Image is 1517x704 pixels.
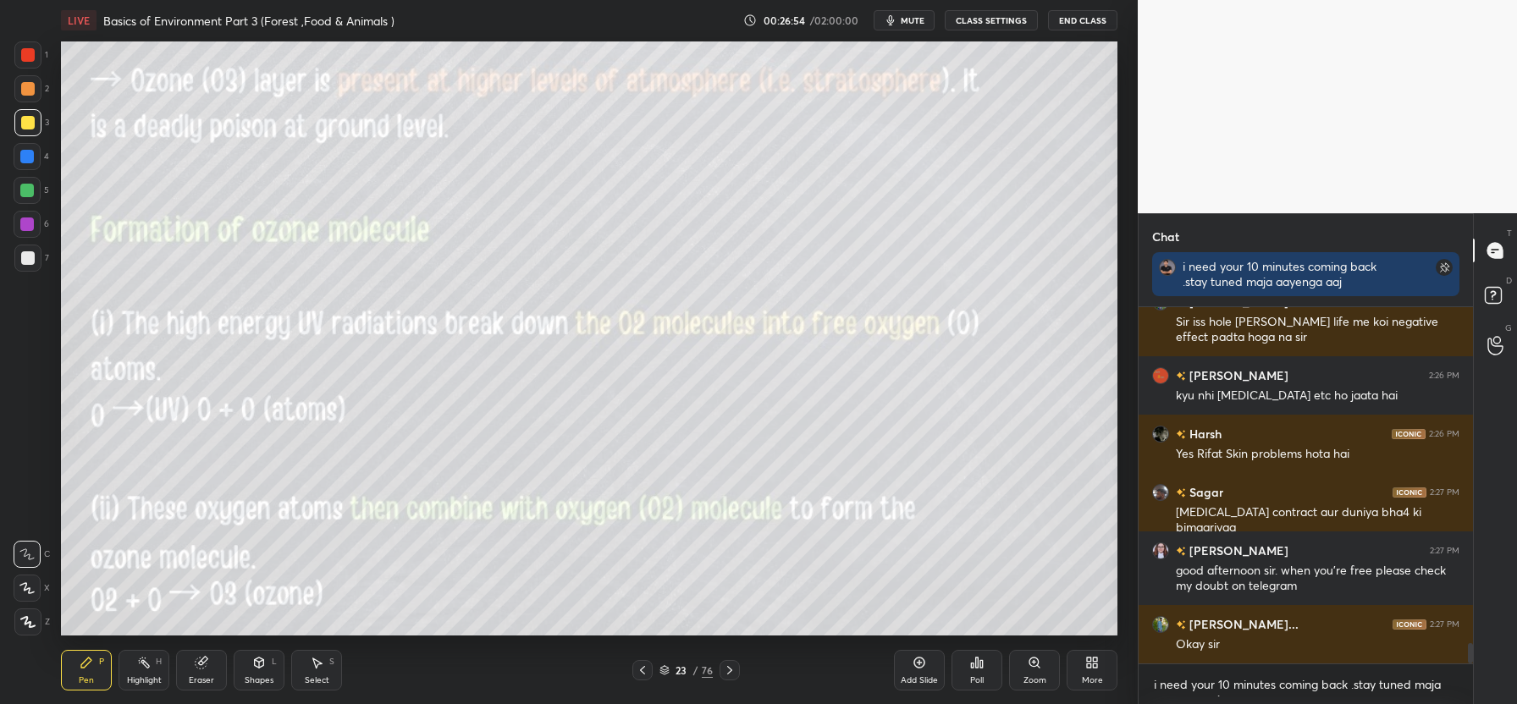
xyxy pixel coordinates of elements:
[1186,425,1222,443] h6: Harsh
[14,211,49,238] div: 6
[14,41,48,69] div: 1
[1507,227,1512,239] p: T
[1152,426,1169,443] img: 3
[901,676,938,685] div: Add Slide
[1186,366,1288,384] h6: [PERSON_NAME]
[14,109,49,136] div: 3
[79,676,94,685] div: Pen
[14,575,50,602] div: X
[1176,636,1459,653] div: Okay sir
[1176,563,1459,595] div: good afternoon sir. when you're free please check my doubt on telegram
[1429,371,1459,381] div: 2:26 PM
[1176,504,1459,536] div: [MEDICAL_DATA] contract aur duniya bha4 ki bimaariyaa
[1139,214,1193,259] p: Chat
[1159,259,1176,276] img: f845d9891ff2455a9541dbd0ff7792b6.jpg
[1023,676,1046,685] div: Zoom
[1430,487,1459,498] div: 2:27 PM
[1430,546,1459,556] div: 2:27 PM
[1176,371,1186,381] img: no-rating-badge.077c3623.svg
[189,676,214,685] div: Eraser
[1152,616,1169,633] img: bf308df3837b44c0bfe3bc83819b4628.jpg
[329,657,334,666] div: S
[127,676,162,685] div: Highlight
[272,657,277,666] div: L
[103,13,394,29] h4: Basics of Environment Part 3 (Forest ,Food & Animals )
[901,14,924,26] span: mute
[1505,322,1512,334] p: G
[702,663,713,678] div: 76
[673,665,690,675] div: 23
[1186,483,1223,501] h6: Sagar
[1152,542,1169,559] img: d7cf5e49fa0246f39549362ac011ea0d.jpg
[99,657,104,666] div: P
[1393,487,1426,498] img: iconic-dark.1390631f.png
[1176,446,1459,463] div: Yes Rifat Skin problems hota hai
[14,177,49,204] div: 5
[1393,619,1426,630] img: iconic-dark.1390631f.png
[245,676,273,685] div: Shapes
[1506,274,1512,287] p: D
[1082,676,1103,685] div: More
[1186,615,1299,633] h6: [PERSON_NAME]...
[970,676,984,685] div: Poll
[1429,429,1459,439] div: 2:26 PM
[14,541,50,568] div: C
[61,10,97,30] div: LIVE
[14,75,49,102] div: 2
[1139,307,1473,663] div: grid
[1430,619,1459,630] div: 2:27 PM
[874,10,935,30] button: mute
[156,657,162,666] div: H
[1152,367,1169,384] img: 3
[1152,484,1169,501] img: 0363e219e058495cbd4d58e7b29c715b.jpg
[1048,10,1117,30] button: End Class
[1186,542,1288,559] h6: [PERSON_NAME]
[1176,620,1186,630] img: no-rating-badge.077c3623.svg
[1392,429,1426,439] img: iconic-dark.1390631f.png
[1176,488,1186,498] img: no-rating-badge.077c3623.svg
[1183,259,1399,289] div: i need your 10 minutes coming back .stay tuned maja aayenga aaj
[1176,547,1186,556] img: no-rating-badge.077c3623.svg
[14,608,50,635] div: Z
[1176,430,1186,439] img: no-rating-badge.077c3623.svg
[14,245,49,272] div: 7
[14,143,49,170] div: 4
[1176,388,1459,404] div: kyu nhi [MEDICAL_DATA] etc ho jaata hai
[945,10,1038,30] button: CLASS SETTINGS
[693,665,698,675] div: /
[1176,314,1459,346] div: Sir iss hole [PERSON_NAME] life me koi negative effect padta hoga na sir
[305,676,329,685] div: Select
